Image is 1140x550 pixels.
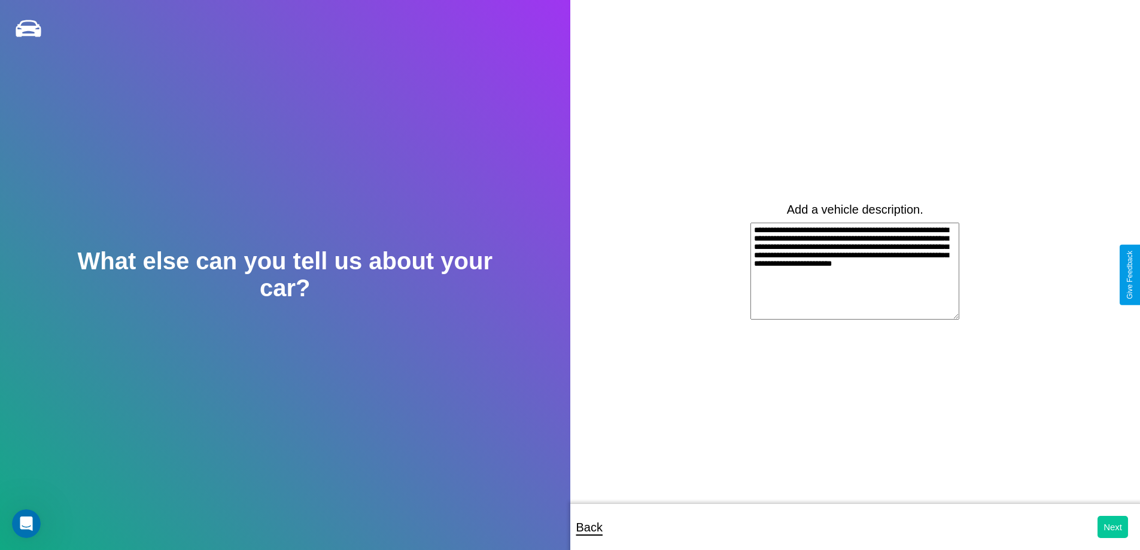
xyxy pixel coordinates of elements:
[576,516,603,538] p: Back
[1126,251,1134,299] div: Give Feedback
[57,248,513,302] h2: What else can you tell us about your car?
[12,509,41,538] iframe: Intercom live chat
[1098,516,1128,538] button: Next
[787,203,923,217] label: Add a vehicle description.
